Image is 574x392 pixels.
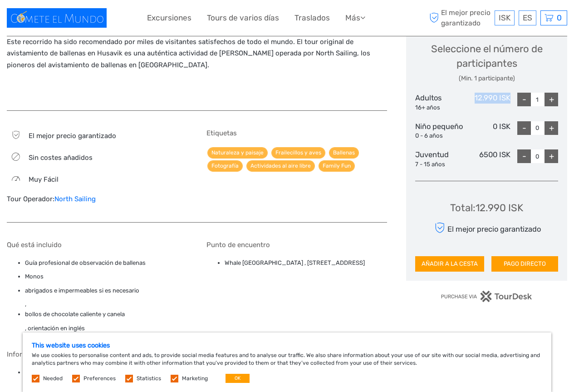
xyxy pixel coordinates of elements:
[415,121,463,140] div: Niño pequeño
[83,375,116,382] label: Preferences
[271,147,325,159] a: Frailecillos y aves
[29,175,59,184] span: Muy fácil
[32,342,542,349] h5: This website uses cookies
[345,11,365,25] a: Más
[415,160,463,169] div: 7 - 15 años
[415,132,463,140] div: 0 - 6 años
[499,13,510,22] span: ISK
[7,350,187,358] h5: Información importante
[463,149,510,169] div: 6500 ISK
[441,291,533,302] img: PurchaseViaTourDesk.png
[432,220,541,236] div: El mejor precio garantizado
[25,309,187,319] li: bollos de chocolate caliente y canela
[25,272,187,282] li: Monos
[415,149,463,169] div: Juventud
[246,160,315,172] a: Actividades al aire libre
[491,256,558,272] button: PAGO DIRECTO
[463,121,510,140] div: 0 ISK
[104,14,115,25] button: Open LiveChat chat widget
[206,129,387,137] h5: Etiquetas
[226,374,250,383] button: OK
[207,160,243,172] a: Fotografía
[25,286,187,296] li: abrigados e impermeables si es necesario
[427,8,492,28] span: El mejor precio garantizado
[7,241,187,249] h5: Qué está incluido
[450,201,523,215] div: Total : 12.990 ISK
[7,8,107,28] img: 1596-f2c90223-336e-450d-9c2c-e84ae6d72b4c_logo_small.jpg
[137,375,161,382] label: Statistics
[517,121,531,135] div: -
[415,42,558,83] div: Seleccione el número de participantes
[415,93,463,112] div: Adultos
[7,194,187,204] div: Tour Operador:
[207,147,268,159] a: Naturaleza y paisaje
[294,11,330,25] a: Traslados
[329,147,359,159] a: Ballenas
[463,93,510,112] div: 12.990 ISK
[545,149,558,163] div: +
[545,121,558,135] div: +
[54,195,96,203] a: North Sailing
[555,13,563,22] span: 0
[13,16,103,23] p: We're away right now. Please check back later!
[415,104,463,112] div: 16+ años
[225,258,387,268] li: Whale [GEOGRAPHIC_DATA] , [STREET_ADDRESS]
[7,258,187,333] ul: , , orientación en inglés
[43,375,63,382] label: Needed
[415,74,558,83] div: (Min. 1 participante)
[147,11,191,25] a: Excursiones
[29,132,116,140] span: El mejor precio garantizado
[23,332,551,392] div: We use cookies to personalise content and ads, to provide social media features and to analyse ou...
[519,10,536,25] div: ES
[319,160,355,172] a: Family Fun
[545,93,558,106] div: +
[25,258,187,268] li: Guía profesional de observación de ballenas
[415,256,484,272] button: AÑADIR A LA CESTA
[517,149,531,163] div: -
[206,241,387,249] h5: Punto de encuentro
[182,375,208,382] label: Marketing
[517,93,531,106] div: -
[207,11,279,25] a: Tours de varios días
[29,154,93,162] span: Sin costes añadidos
